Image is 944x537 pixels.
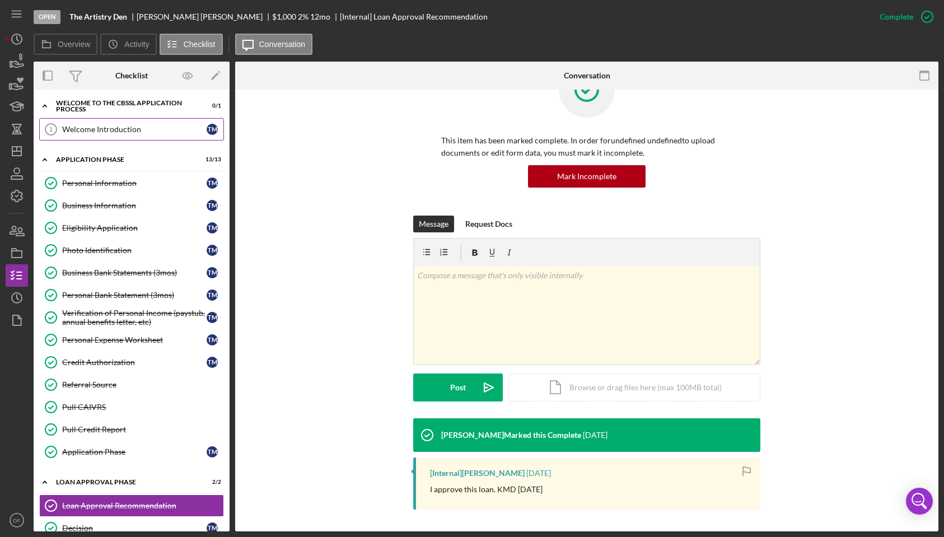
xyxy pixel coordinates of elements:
div: Eligibility Application [62,223,207,232]
div: 0 / 1 [201,102,221,109]
div: Photo Identification [62,246,207,255]
text: DF [13,517,21,524]
button: Complete [868,6,938,28]
div: T M [207,522,218,534]
div: Open Intercom Messenger [906,488,933,515]
div: Request Docs [465,216,512,232]
a: Business InformationTM [39,194,224,217]
div: T M [207,446,218,457]
button: Request Docs [460,216,518,232]
div: Business Bank Statements (3mos) [62,268,207,277]
button: DF [6,509,28,531]
button: Post [413,373,503,401]
button: Conversation [235,34,313,55]
p: This item has been marked complete. In order for undefined undefined to upload documents or edit ... [441,134,732,160]
a: Eligibility ApplicationTM [39,217,224,239]
div: 13 / 13 [201,156,221,163]
div: 12 mo [310,12,330,21]
div: T M [207,357,218,368]
div: Referral Source [62,380,223,389]
div: Welcome Introduction [62,125,207,134]
div: 2 % [298,12,309,21]
div: T M [207,124,218,135]
a: Pull CAIVRS [39,396,224,418]
div: [Internal] [PERSON_NAME] [430,469,525,478]
div: Welcome to the CBSSL Application Process [56,100,193,113]
div: T M [207,200,218,211]
div: Personal Expense Worksheet [62,335,207,344]
b: The Artistry Den [69,12,127,21]
div: T M [207,222,218,234]
div: Mark Incomplete [557,165,616,188]
label: Activity [124,40,149,49]
a: Photo IdentificationTM [39,239,224,262]
div: 2 / 2 [201,479,221,485]
a: Referral Source [39,373,224,396]
a: Personal InformationTM [39,172,224,194]
time: 2025-10-01 16:59 [583,431,607,440]
div: Pull Credit Report [62,425,223,434]
a: Application PhaseTM [39,441,224,463]
p: I approve this loan. KMD [DATE] [430,483,543,496]
a: Verification of Personal Income (paystub, annual benefits letter, etc)TM [39,306,224,329]
a: 1Welcome IntroductionTM [39,118,224,141]
div: T M [207,289,218,301]
div: Loan Approval Phase [56,479,193,485]
a: Business Bank Statements (3mos)TM [39,262,224,284]
div: Open [34,10,60,24]
button: Mark Incomplete [528,165,646,188]
span: $1,000 [272,12,296,21]
div: Conversation [564,71,610,80]
div: Credit Authorization [62,358,207,367]
button: Activity [100,34,156,55]
div: Application Phase [62,447,207,456]
button: Message [413,216,454,232]
label: Conversation [259,40,306,49]
button: Checklist [160,34,223,55]
div: Post [450,373,466,401]
div: Verification of Personal Income (paystub, annual benefits letter, etc) [62,309,207,326]
div: T M [207,178,218,189]
label: Overview [58,40,90,49]
div: Decision [62,524,207,533]
div: Application Phase [56,156,193,163]
time: 2025-10-01 16:59 [526,469,551,478]
div: Personal Bank Statement (3mos) [62,291,207,300]
div: [PERSON_NAME] Marked this Complete [441,431,581,440]
a: Loan Approval Recommendation [39,494,224,517]
div: Business Information [62,201,207,210]
div: [Internal] Loan Approval Recommendation [340,12,488,21]
div: Message [419,216,448,232]
a: Pull Credit Report [39,418,224,441]
div: Complete [880,6,913,28]
div: T M [207,312,218,323]
div: Loan Approval Recommendation [62,501,223,510]
div: [PERSON_NAME] [PERSON_NAME] [137,12,272,21]
label: Checklist [184,40,216,49]
tspan: 1 [49,126,53,133]
div: Personal Information [62,179,207,188]
button: Overview [34,34,97,55]
div: Pull CAIVRS [62,403,223,412]
a: Credit AuthorizationTM [39,351,224,373]
a: Personal Bank Statement (3mos)TM [39,284,224,306]
div: Checklist [115,71,148,80]
div: T M [207,245,218,256]
a: Personal Expense WorksheetTM [39,329,224,351]
div: T M [207,267,218,278]
div: T M [207,334,218,345]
